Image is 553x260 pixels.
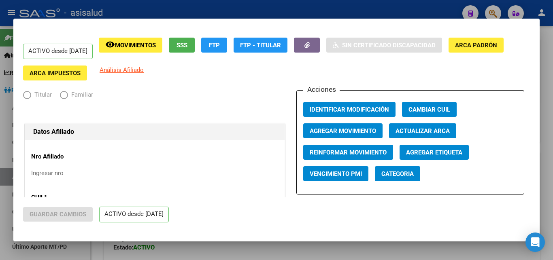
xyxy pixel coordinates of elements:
[31,90,52,99] span: Titular
[105,40,115,49] mat-icon: remove_red_eye
[381,170,414,178] span: Categoria
[389,123,456,138] button: Actualizar ARCA
[23,66,87,80] button: ARCA Impuestos
[31,193,105,202] p: CUIL
[169,38,195,53] button: SSS
[209,42,220,49] span: FTP
[177,42,187,49] span: SSS
[525,233,545,252] div: Open Intercom Messenger
[303,84,340,95] h3: Acciones
[30,70,81,77] span: ARCA Impuestos
[30,211,86,218] span: Guardar Cambios
[23,44,93,59] p: ACTIVO desde [DATE]
[201,38,227,53] button: FTP
[303,102,396,117] button: Identificar Modificación
[234,38,287,53] button: FTP - Titular
[400,145,469,160] button: Agregar Etiqueta
[115,42,156,49] span: Movimientos
[310,149,387,156] span: Reinformar Movimiento
[100,66,144,74] span: Análisis Afiliado
[310,127,376,135] span: Agregar Movimiento
[23,93,101,100] mat-radio-group: Elija una opción
[449,38,504,53] button: ARCA Padrón
[375,166,420,181] button: Categoria
[310,106,389,113] span: Identificar Modificación
[310,170,362,178] span: Vencimiento PMI
[396,127,450,135] span: Actualizar ARCA
[408,106,450,113] span: Cambiar CUIL
[31,152,105,161] p: Nro Afiliado
[406,149,462,156] span: Agregar Etiqueta
[342,42,436,49] span: Sin Certificado Discapacidad
[99,38,162,53] button: Movimientos
[402,102,457,117] button: Cambiar CUIL
[240,42,281,49] span: FTP - Titular
[23,207,93,222] button: Guardar Cambios
[455,42,497,49] span: ARCA Padrón
[33,127,276,137] h1: Datos Afiliado
[303,145,393,160] button: Reinformar Movimiento
[326,38,442,53] button: Sin Certificado Discapacidad
[99,207,169,222] p: ACTIVO desde [DATE]
[68,90,93,99] span: Familiar
[303,123,383,138] button: Agregar Movimiento
[303,166,368,181] button: Vencimiento PMI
